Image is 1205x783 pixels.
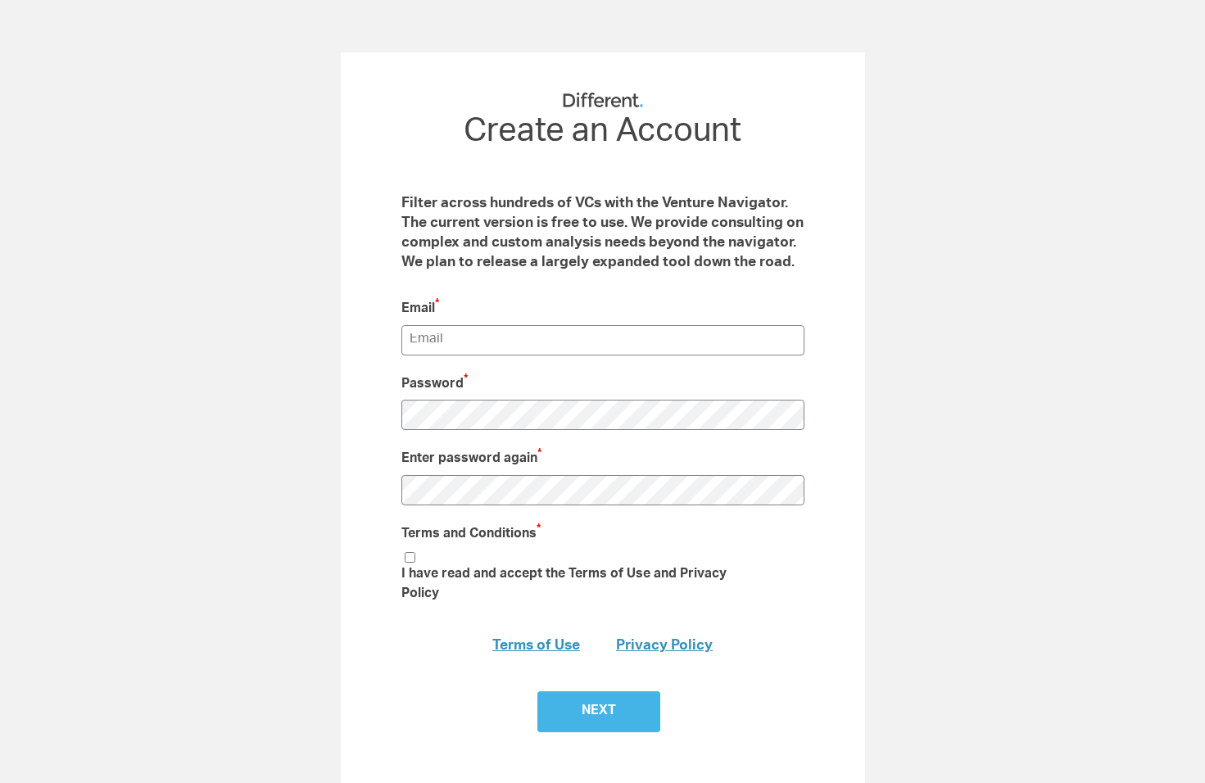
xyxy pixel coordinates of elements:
a: Privacy Policy [616,639,713,654]
label: Password [401,370,606,395]
p: Filter across hundreds of VCs with the Venture Navigator. The current version is free to use. We ... [401,194,804,273]
label: Email [401,295,606,319]
label: Terms and Conditions [401,520,606,545]
span: I have read and accept the Terms of Use and Privacy Policy [401,568,727,601]
a: Terms of Use [492,639,580,654]
img: Different Funds [562,92,644,108]
input: Email [401,325,804,355]
input: Next [537,691,660,732]
label: Enter password again [401,445,606,469]
legend: Create an Account [401,124,804,143]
